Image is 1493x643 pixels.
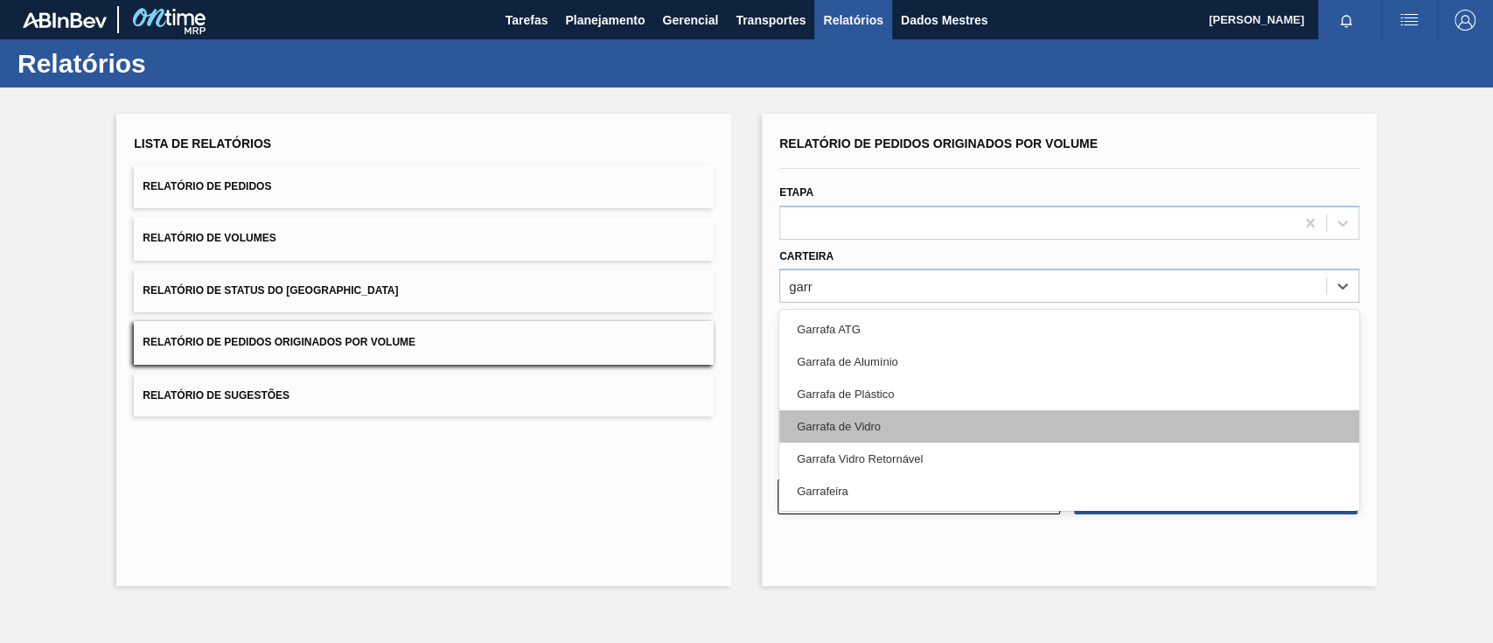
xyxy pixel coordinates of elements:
[823,13,883,27] font: Relatórios
[797,485,848,498] font: Garrafeira
[134,217,714,260] button: Relatório de Volumes
[143,180,271,192] font: Relatório de Pedidos
[797,388,894,401] font: Garrafa de Plástico
[134,321,714,364] button: Relatório de Pedidos Originados por Volume
[797,323,861,336] font: Garrafa ATG
[1399,10,1420,31] img: ações do usuário
[1209,13,1304,26] font: [PERSON_NAME]
[23,12,107,28] img: TNhmsLtSVTkK8tSr43FrP2fwEKptu5GPRR3wAAAABJRU5ErkJggg==
[797,452,923,465] font: Garrafa Vidro Retornável
[779,136,1098,150] font: Relatório de Pedidos Originados por Volume
[662,13,718,27] font: Gerencial
[143,233,276,245] font: Relatório de Volumes
[1455,10,1476,31] img: Sair
[134,165,714,208] button: Relatório de Pedidos
[901,13,988,27] font: Dados Mestres
[736,13,806,27] font: Transportes
[797,420,881,433] font: Garrafa de Vidro
[1318,8,1374,32] button: Notificações
[779,250,834,262] font: Carteira
[134,374,714,416] button: Relatório de Sugestões
[779,186,813,199] font: Etapa
[797,355,898,368] font: Garrafa de Alumínio
[778,479,1060,514] button: Limpar
[134,269,714,312] button: Relatório de Status do [GEOGRAPHIC_DATA]
[565,13,645,27] font: Planejamento
[134,136,271,150] font: Lista de Relatórios
[143,284,398,297] font: Relatório de Status do [GEOGRAPHIC_DATA]
[506,13,548,27] font: Tarefas
[143,388,290,401] font: Relatório de Sugestões
[143,337,415,349] font: Relatório de Pedidos Originados por Volume
[17,49,146,78] font: Relatórios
